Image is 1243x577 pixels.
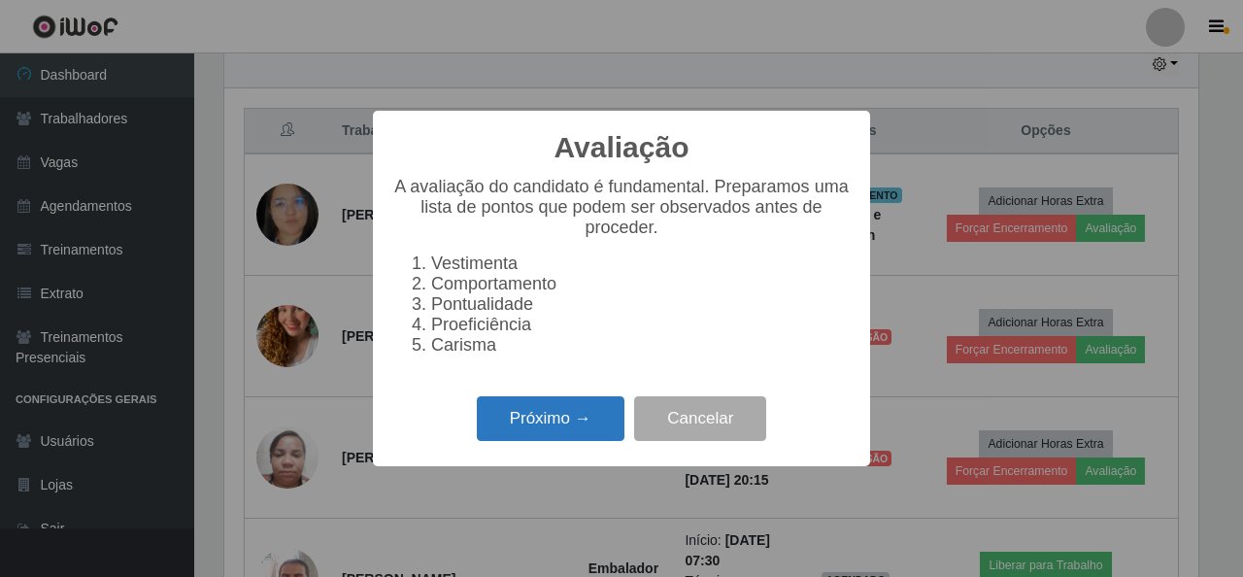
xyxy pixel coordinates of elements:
[431,254,851,274] li: Vestimenta
[392,177,851,238] p: A avaliação do candidato é fundamental. Preparamos uma lista de pontos que podem ser observados a...
[431,274,851,294] li: Comportamento
[431,294,851,315] li: Pontualidade
[431,335,851,356] li: Carisma
[477,396,624,442] button: Próximo →
[431,315,851,335] li: Proeficiência
[554,130,689,165] h2: Avaliação
[634,396,766,442] button: Cancelar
